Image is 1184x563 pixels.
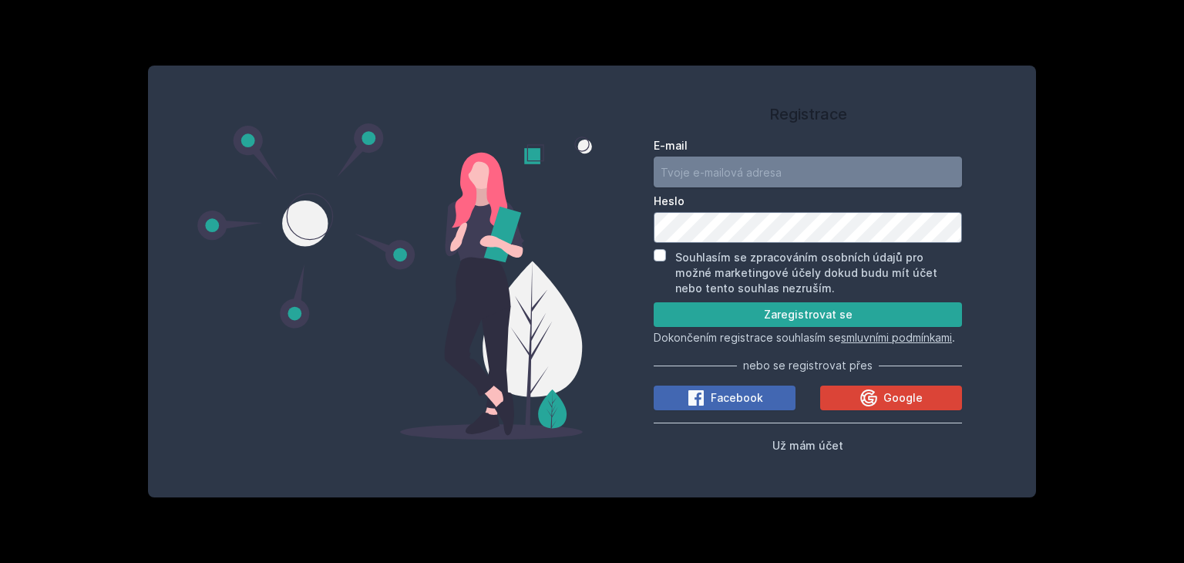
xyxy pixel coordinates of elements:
[654,330,962,346] p: Dokončením registrace souhlasím se .
[675,251,937,295] label: Souhlasím se zpracováním osobních údajů pro možné marketingové účely dokud budu mít účet nebo ten...
[654,194,962,209] label: Heslo
[654,157,962,187] input: Tvoje e-mailová adresa
[883,390,923,406] span: Google
[654,138,962,153] label: E-mail
[654,103,962,126] h1: Registrace
[772,439,843,452] span: Už mám účet
[711,390,763,406] span: Facebook
[654,302,962,327] button: Zaregistrovat se
[772,436,843,454] button: Už mám účet
[841,331,952,344] a: smluvními podmínkami
[654,386,795,410] button: Facebook
[820,386,962,410] button: Google
[743,358,873,373] span: nebo se registrovat přes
